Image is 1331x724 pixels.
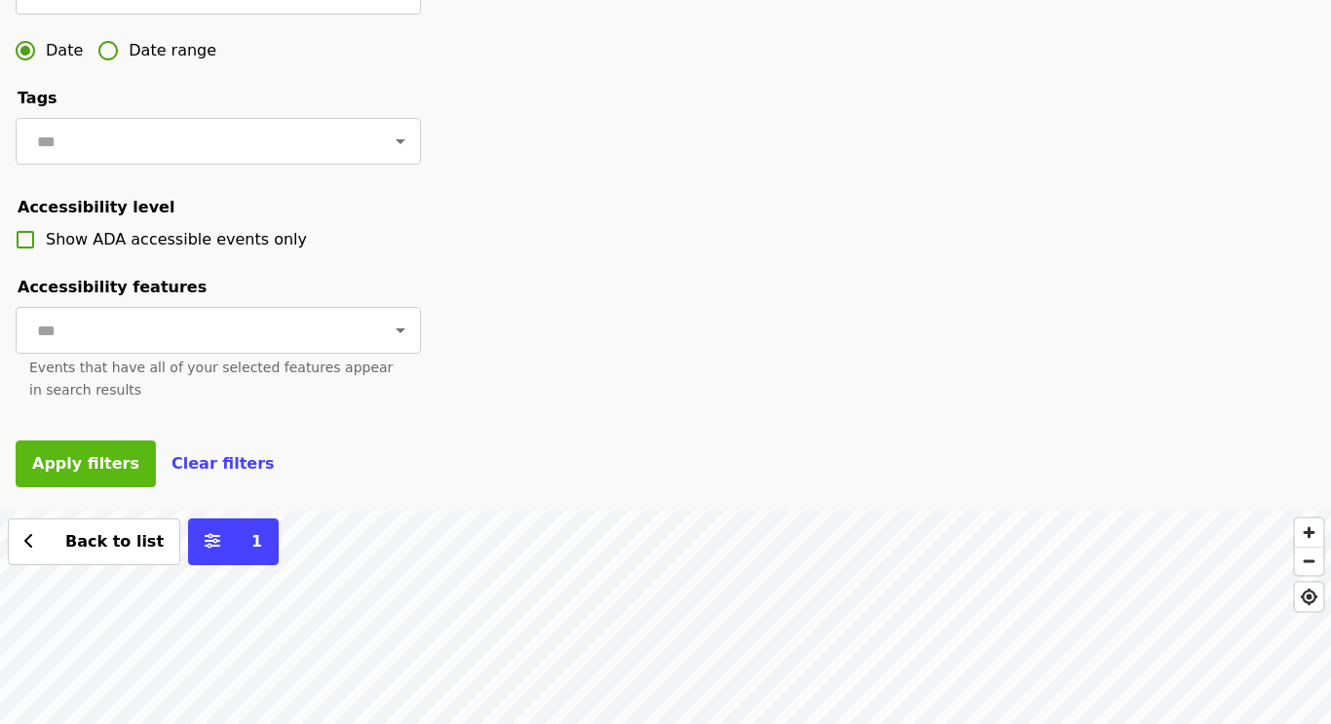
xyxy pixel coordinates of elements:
[171,452,275,476] button: Clear filters
[46,39,83,62] span: Date
[18,198,174,216] span: Accessibility level
[251,532,262,551] span: 1
[16,440,156,487] button: Apply filters
[387,128,414,155] button: Open
[1295,547,1323,575] button: Zoom Out
[65,532,164,551] span: Back to list
[18,89,57,107] span: Tags
[188,518,279,565] button: More filters (1 selected)
[24,532,34,551] i: chevron-left icon
[129,39,216,62] span: Date range
[29,360,393,398] span: Events that have all of your selected features appear in search results
[387,317,414,344] button: Open
[1295,583,1323,611] button: Find My Location
[8,518,180,565] button: Back to list
[205,532,220,551] i: sliders-h icon
[46,230,307,248] span: Show ADA accessible events only
[18,278,207,296] span: Accessibility features
[1295,518,1323,547] button: Zoom In
[32,454,139,473] span: Apply filters
[171,454,275,473] span: Clear filters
